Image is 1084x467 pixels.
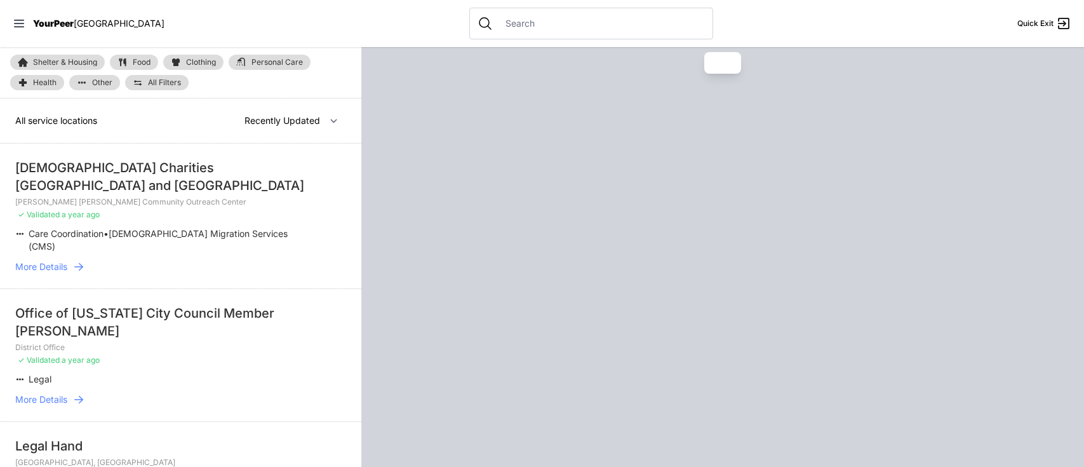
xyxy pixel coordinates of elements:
[498,17,705,30] input: Search
[62,355,100,365] span: a year ago
[18,210,60,219] span: ✓ Validated
[74,18,164,29] span: [GEOGRAPHIC_DATA]
[10,55,105,70] a: Shelter & Housing
[15,437,346,455] div: Legal Hand
[104,228,109,239] span: •
[33,79,57,86] span: Health
[1017,18,1054,29] span: Quick Exit
[110,55,158,70] a: Food
[15,304,346,340] div: Office of [US_STATE] City Council Member [PERSON_NAME]
[33,18,74,29] span: YourPeer
[1017,16,1071,31] a: Quick Exit
[15,197,346,207] p: [PERSON_NAME] [PERSON_NAME] Community Outreach Center
[29,228,104,239] span: Care Coordination
[163,55,224,70] a: Clothing
[69,75,120,90] a: Other
[15,393,346,406] a: More Details
[125,75,189,90] a: All Filters
[15,115,97,126] span: All service locations
[62,210,100,219] span: a year ago
[33,20,164,27] a: YourPeer[GEOGRAPHIC_DATA]
[15,261,67,273] span: More Details
[10,75,64,90] a: Health
[15,159,346,194] div: [DEMOGRAPHIC_DATA] Charities [GEOGRAPHIC_DATA] and [GEOGRAPHIC_DATA]
[15,393,67,406] span: More Details
[29,228,288,252] span: [DEMOGRAPHIC_DATA] Migration Services (CMS)
[229,55,311,70] a: Personal Care
[92,79,112,86] span: Other
[15,342,346,353] p: District Office
[29,374,51,384] span: Legal
[148,79,181,86] span: All Filters
[15,261,346,273] a: More Details
[33,58,97,66] span: Shelter & Housing
[133,58,151,66] span: Food
[251,58,303,66] span: Personal Care
[18,355,60,365] span: ✓ Validated
[186,58,216,66] span: Clothing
